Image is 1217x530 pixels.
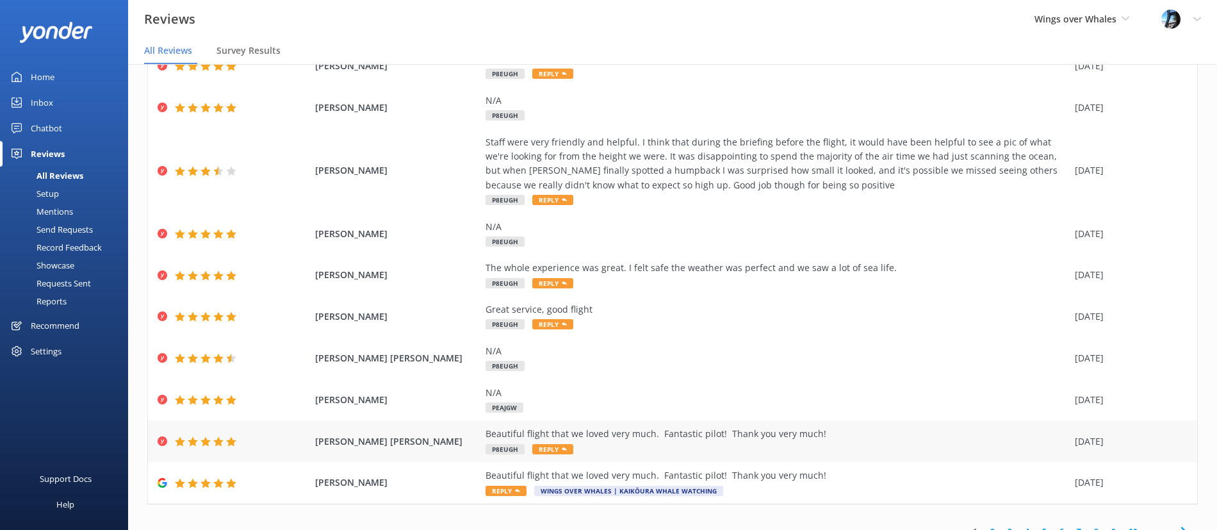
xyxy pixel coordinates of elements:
div: The whole experience was great. I felt safe the weather was perfect and we saw a lot of sea life. [486,261,1068,275]
span: Survey Results [216,44,281,57]
span: [PERSON_NAME] [PERSON_NAME] [315,351,479,365]
div: N/A [486,94,1068,108]
span: P8EUGH [486,361,525,371]
span: P8EUGH [486,236,525,247]
div: Inbox [31,90,53,115]
a: Mentions [8,203,128,220]
span: All Reviews [144,44,192,57]
div: Great service, good flight [486,302,1068,317]
div: Setup [8,185,59,203]
span: PEAJGW [486,402,523,413]
div: Home [31,64,54,90]
a: All Reviews [8,167,128,185]
div: [DATE] [1075,435,1181,449]
a: Showcase [8,256,128,274]
span: Reply [532,195,573,205]
span: Reply [486,486,527,496]
div: Showcase [8,256,74,274]
span: Reply [532,319,573,329]
div: Staff were very friendly and helpful. I think that during the briefing before the flight, it woul... [486,135,1068,193]
div: [DATE] [1075,163,1181,178]
img: 145-1635463833.jpg [1161,10,1180,29]
span: [PERSON_NAME] [315,476,479,490]
div: All Reviews [8,167,83,185]
span: [PERSON_NAME] [315,163,479,178]
div: Reports [8,292,67,310]
a: Setup [8,185,128,203]
a: Send Requests [8,220,128,238]
span: P8EUGH [486,69,525,79]
div: Beautiful flight that we loved very much. Fantastic pilot! Thank you very much! [486,427,1068,441]
span: [PERSON_NAME] [315,59,479,73]
a: Reports [8,292,128,310]
div: N/A [486,344,1068,358]
img: yonder-white-logo.png [19,22,93,43]
span: [PERSON_NAME] [315,227,479,241]
span: Wings over Whales [1034,13,1116,25]
div: Beautiful flight that we loved very much. Fantastic pilot! Thank you very much! [486,468,1068,483]
span: P8EUGH [486,444,525,454]
span: P8EUGH [486,110,525,120]
div: Help [56,492,74,517]
span: P8EUGH [486,319,525,329]
div: Support Docs [40,466,92,492]
span: [PERSON_NAME] [315,268,479,282]
div: [DATE] [1075,227,1181,241]
span: [PERSON_NAME] [315,101,479,115]
a: Requests Sent [8,274,128,292]
span: [PERSON_NAME] [315,310,479,324]
div: [DATE] [1075,476,1181,490]
div: Settings [31,338,61,364]
div: Send Requests [8,220,93,238]
span: P8EUGH [486,278,525,288]
div: [DATE] [1075,310,1181,324]
div: Mentions [8,203,73,220]
span: [PERSON_NAME] [315,393,479,407]
div: N/A [486,386,1068,400]
div: Chatbot [31,115,62,141]
h3: Reviews [144,9,195,29]
div: [DATE] [1075,393,1181,407]
span: Reply [532,444,573,454]
a: Record Feedback [8,238,128,256]
div: Requests Sent [8,274,91,292]
span: Wings Over Whales | Kaikōura Whale Watching [534,486,723,496]
span: Reply [532,69,573,79]
div: [DATE] [1075,268,1181,282]
div: Reviews [31,141,65,167]
span: [PERSON_NAME] [PERSON_NAME] [315,435,479,449]
div: N/A [486,220,1068,234]
div: [DATE] [1075,351,1181,365]
div: Record Feedback [8,238,102,256]
span: P8EUGH [486,195,525,205]
div: [DATE] [1075,101,1181,115]
span: Reply [532,278,573,288]
div: [DATE] [1075,59,1181,73]
div: Recommend [31,313,79,338]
